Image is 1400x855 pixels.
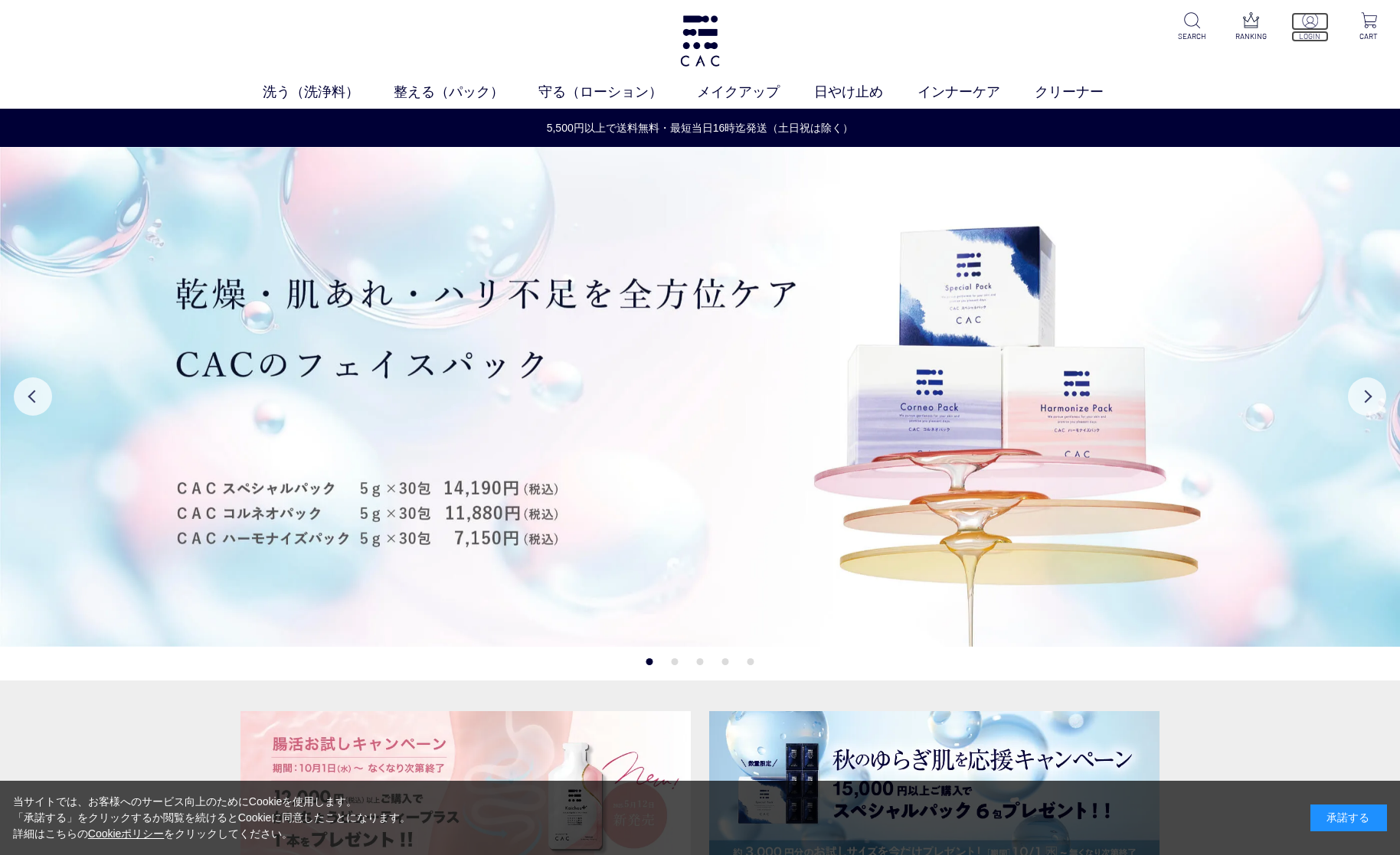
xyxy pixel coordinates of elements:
a: メイクアップ [697,82,814,103]
button: 2 of 5 [672,658,679,665]
a: Cookieポリシー [88,827,165,840]
a: LOGIN [1291,12,1329,42]
p: CART [1350,31,1388,42]
a: RANKING [1232,12,1270,42]
a: 洗う（洗浄料） [263,82,394,103]
a: 日やけ止め [814,82,918,103]
div: 承諾する [1310,804,1387,831]
div: 当サイトでは、お客様へのサービス向上のためにCookieを使用します。 「承諾する」をクリックするか閲覧を続けるとCookieに同意したことになります。 詳細はこちらの をクリックしてください。 [13,794,411,842]
a: 整える（パック） [394,82,538,103]
button: Next [1348,377,1386,416]
a: 守る（ローション） [538,82,697,103]
a: インナーケア [918,82,1035,103]
button: 3 of 5 [697,658,704,665]
p: LOGIN [1291,31,1329,42]
p: RANKING [1232,31,1270,42]
button: 4 of 5 [722,658,729,665]
a: 5,500円以上で送料無料・最短当日16時迄発送（土日祝は除く） [1,120,1399,136]
p: SEARCH [1173,31,1211,42]
img: logo [678,15,722,67]
a: クリーナー [1035,82,1138,103]
button: 5 of 5 [747,658,754,665]
a: CART [1350,12,1388,42]
a: SEARCH [1173,12,1211,42]
button: 1 of 5 [646,658,653,665]
button: Previous [14,377,52,416]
